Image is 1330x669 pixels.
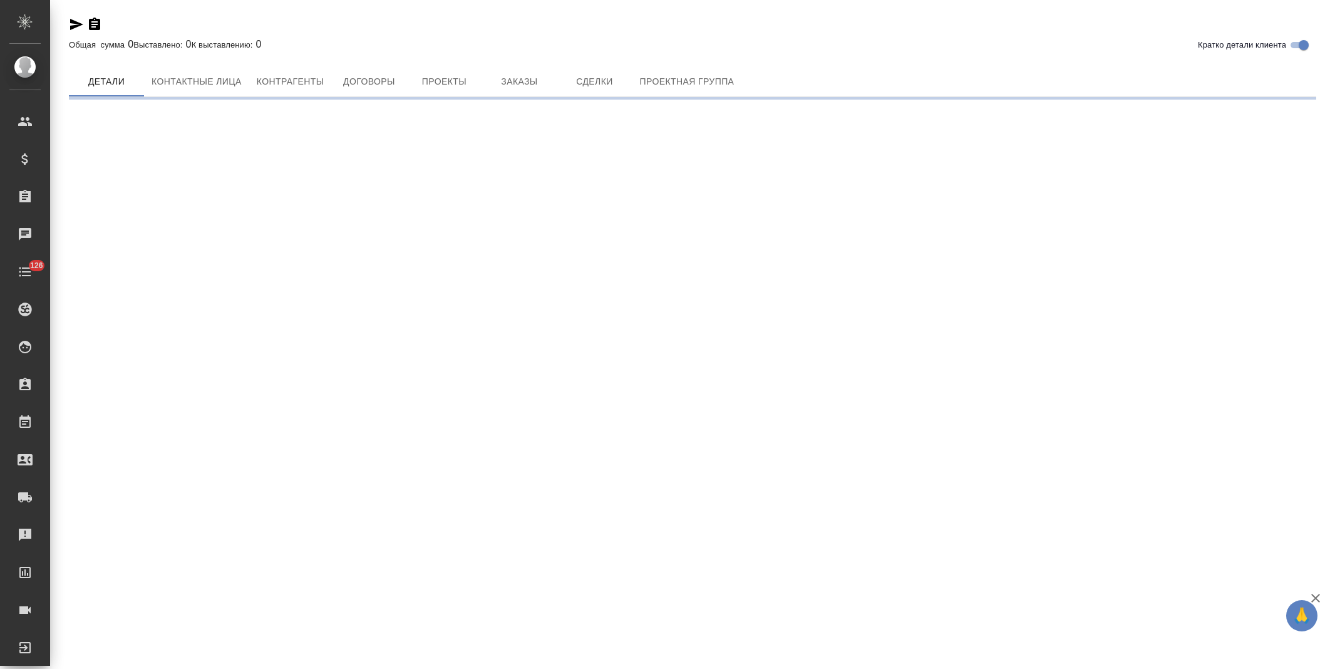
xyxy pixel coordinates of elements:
p: Общая сумма [69,40,128,49]
span: Сделки [564,74,624,90]
span: Проекты [414,74,474,90]
span: 126 [23,259,51,272]
span: Проектная группа [639,74,734,90]
span: Контрагенты [257,74,324,90]
span: Договоры [339,74,399,90]
button: 🙏 [1286,600,1317,631]
a: 126 [3,256,47,288]
span: Контактные лица [152,74,242,90]
span: Детали [76,74,137,90]
div: 0 0 0 [69,37,1316,52]
span: Кратко детали клиента [1198,39,1286,51]
button: Скопировать ссылку [87,17,102,32]
p: К выставлению: [192,40,256,49]
p: Выставлено: [133,40,185,49]
button: Скопировать ссылку для ЯМессенджера [69,17,84,32]
span: Заказы [489,74,549,90]
span: 🙏 [1291,603,1312,629]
